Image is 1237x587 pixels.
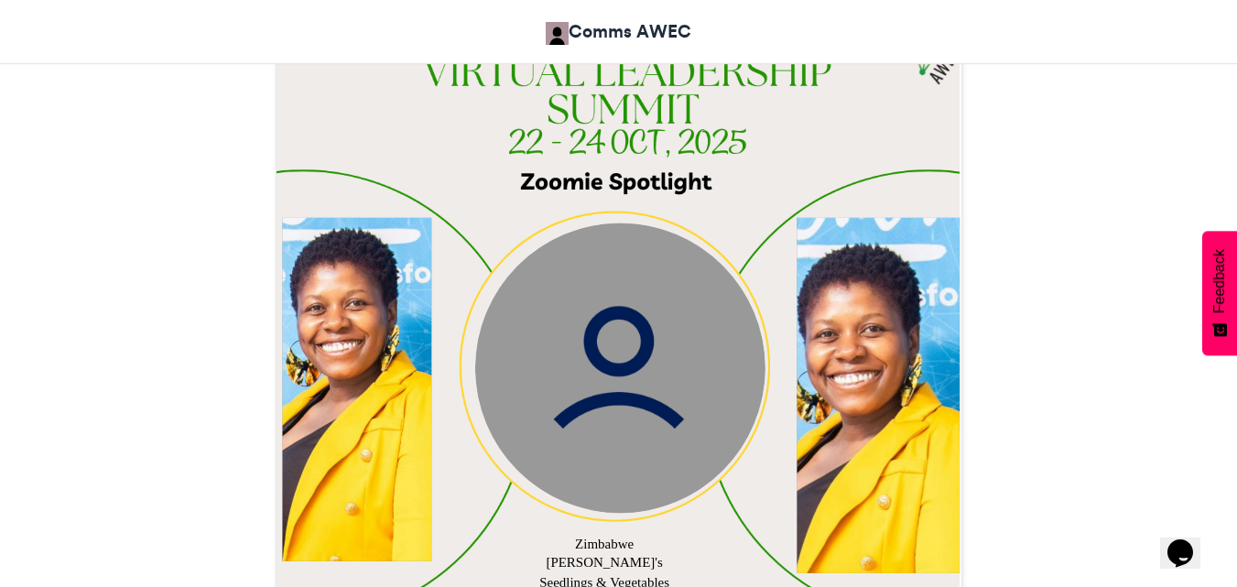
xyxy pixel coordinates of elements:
[546,18,691,45] a: Comms AWEC
[474,223,765,513] img: user_circle.png
[1160,514,1219,569] iframe: chat widget
[1211,249,1228,313] span: Feedback
[546,22,569,45] img: Comms AWEC
[1202,231,1237,355] button: Feedback - Show survey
